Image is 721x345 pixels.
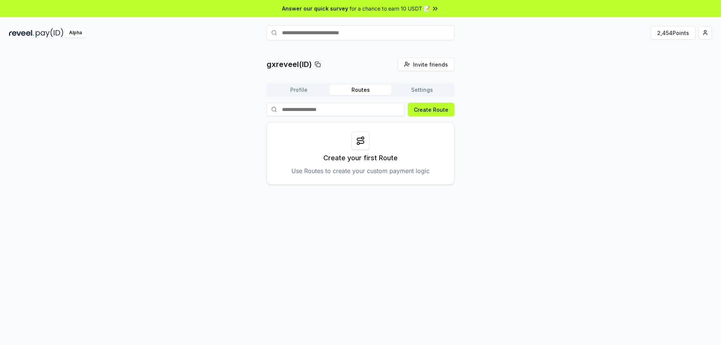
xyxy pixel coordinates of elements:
[323,153,398,163] p: Create your first Route
[398,58,454,71] button: Invite friends
[267,59,312,70] p: gxreveel(ID)
[350,5,430,12] span: for a chance to earn 10 USDT 📝
[330,85,391,95] button: Routes
[291,166,430,175] p: Use Routes to create your custom payment logic
[268,85,330,95] button: Profile
[651,26,695,40] button: 2,454Points
[413,61,448,68] span: Invite friends
[282,5,348,12] span: Answer our quick survey
[408,103,454,116] button: Create Route
[9,28,34,38] img: reveel_dark
[391,85,453,95] button: Settings
[36,28,63,38] img: pay_id
[65,28,86,38] div: Alpha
